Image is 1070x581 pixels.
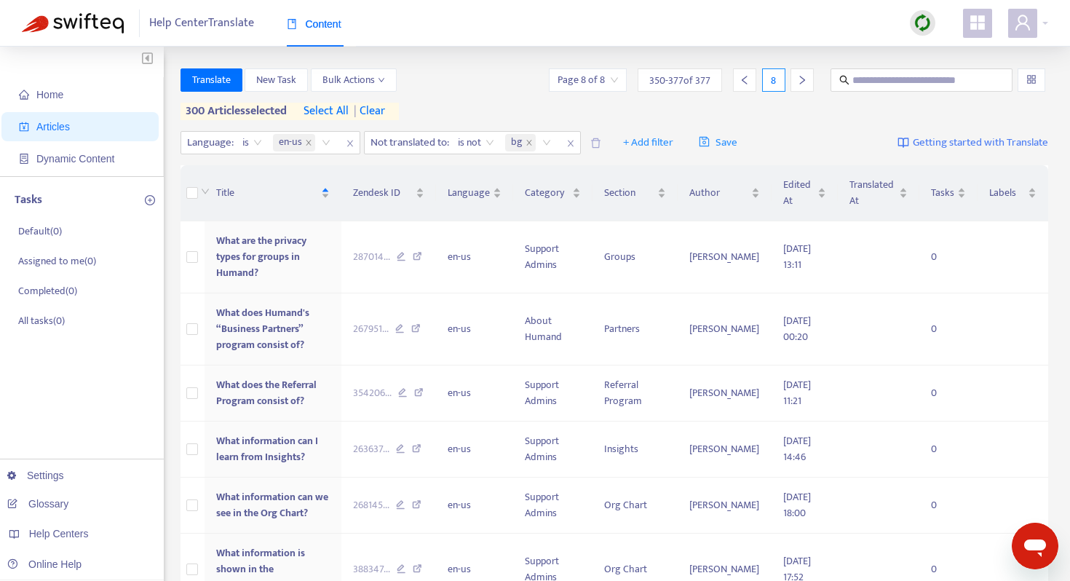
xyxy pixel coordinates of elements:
[287,18,341,30] span: Content
[192,72,231,88] span: Translate
[783,177,815,209] span: Edited At
[897,137,909,149] img: image-link
[436,478,513,534] td: en-us
[216,376,317,409] span: What does the Referral Program consist of?
[989,185,1025,201] span: Labels
[22,13,124,33] img: Swifteq
[1012,523,1058,569] iframe: Botón para iniciar la ventana de mensajería
[678,293,772,365] td: [PERSON_NAME]
[783,489,811,521] span: [DATE] 18:00
[36,121,70,133] span: Articles
[513,422,593,478] td: Support Admins
[365,132,451,154] span: Not translated to :
[279,134,302,151] span: en-us
[513,221,593,293] td: Support Admins
[287,19,297,29] span: book
[762,68,785,92] div: 8
[354,101,357,121] span: |
[525,185,569,201] span: Category
[513,165,593,221] th: Category
[913,135,1048,151] span: Getting started with Translate
[216,232,306,281] span: What are the privacy types for groups in Humand?
[19,122,29,132] span: account-book
[181,103,288,120] span: 300 articles selected
[593,293,678,365] td: Partners
[561,135,580,152] span: close
[353,385,392,401] span: 354206 ...
[353,321,389,337] span: 267951 ...
[216,432,318,465] span: What information can I learn from Insights?
[919,478,978,534] td: 0
[838,165,919,221] th: Translated At
[783,240,811,273] span: [DATE] 13:11
[242,132,262,154] span: is
[919,165,978,221] th: Tasks
[18,224,62,239] p: Default ( 0 )
[511,134,523,151] span: bg
[593,221,678,293] td: Groups
[353,497,389,513] span: 268145 ...
[513,293,593,365] td: About Humand
[593,478,678,534] td: Org Chart
[783,312,811,345] span: [DATE] 00:20
[305,139,312,146] span: close
[15,191,42,209] p: Tasks
[341,135,360,152] span: close
[436,365,513,422] td: en-us
[458,132,494,154] span: is not
[216,185,319,201] span: Title
[612,131,684,154] button: + Add filter
[772,165,838,221] th: Edited At
[448,185,490,201] span: Language
[649,73,710,88] span: 350 - 377 of 377
[505,134,536,151] span: bg
[436,293,513,365] td: en-us
[783,376,811,409] span: [DATE] 11:21
[919,422,978,478] td: 0
[919,293,978,365] td: 0
[797,75,807,85] span: right
[436,422,513,478] td: en-us
[969,14,986,31] span: appstore
[688,131,748,154] button: saveSave
[436,165,513,221] th: Language
[919,221,978,293] td: 0
[7,470,64,481] a: Settings
[593,365,678,422] td: Referral Program
[1014,14,1031,31] span: user
[18,283,77,299] p: Completed ( 0 )
[18,253,96,269] p: Assigned to me ( 0 )
[689,185,749,201] span: Author
[931,185,954,201] span: Tasks
[322,72,385,88] span: Bulk Actions
[740,75,750,85] span: left
[311,68,397,92] button: Bulk Actionsdown
[593,165,678,221] th: Section
[304,103,349,120] span: select all
[19,154,29,164] span: container
[678,365,772,422] td: [PERSON_NAME]
[678,221,772,293] td: [PERSON_NAME]
[353,441,389,457] span: 263637 ...
[256,72,296,88] span: New Task
[783,432,811,465] span: [DATE] 14:46
[349,103,385,120] span: clear
[181,132,236,154] span: Language :
[149,9,254,37] span: Help Center Translate
[341,165,436,221] th: Zendesk ID
[181,68,242,92] button: Translate
[353,561,390,577] span: 388347 ...
[378,76,385,84] span: down
[699,136,710,147] span: save
[623,134,673,151] span: + Add filter
[513,365,593,422] td: Support Admins
[678,422,772,478] td: [PERSON_NAME]
[590,138,601,149] span: delete
[7,498,68,510] a: Glossary
[914,14,932,32] img: sync.dc5367851b00ba804db3.png
[19,90,29,100] span: home
[839,75,849,85] span: search
[245,68,308,92] button: New Task
[678,165,772,221] th: Author
[216,304,309,353] span: What does Humand's “Business Partners” program consist of?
